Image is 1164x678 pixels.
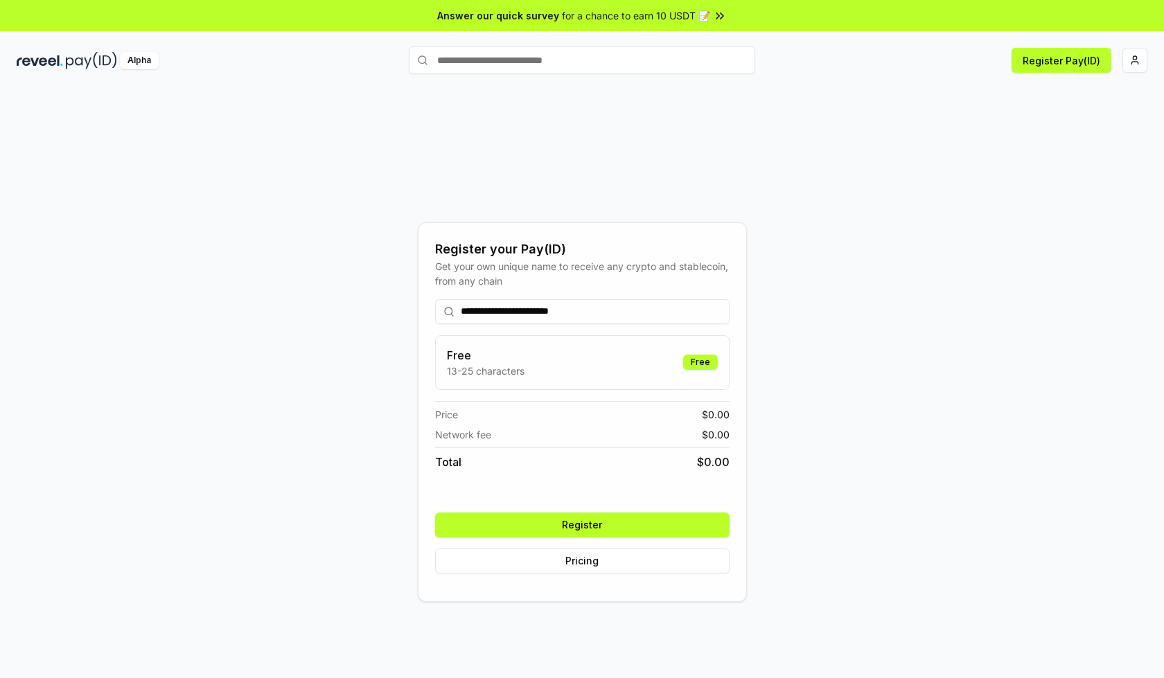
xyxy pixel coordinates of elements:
button: Register Pay(ID) [1012,48,1111,73]
div: Register your Pay(ID) [435,240,730,259]
img: reveel_dark [17,52,63,69]
span: $ 0.00 [697,454,730,470]
p: 13-25 characters [447,364,524,378]
div: Free [683,355,718,370]
span: $ 0.00 [702,427,730,442]
span: Total [435,454,461,470]
div: Get your own unique name to receive any crypto and stablecoin, from any chain [435,259,730,288]
span: Network fee [435,427,491,442]
button: Pricing [435,548,730,573]
div: Alpha [120,52,159,69]
span: for a chance to earn 10 USDT 📝 [562,8,710,23]
span: Price [435,407,458,422]
button: Register [435,512,730,537]
span: Answer our quick survey [437,8,559,23]
span: $ 0.00 [702,407,730,422]
img: pay_id [66,52,117,69]
h3: Free [447,347,524,364]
